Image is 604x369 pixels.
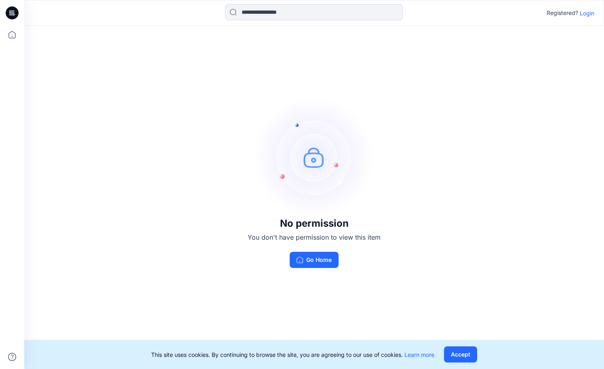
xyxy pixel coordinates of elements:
p: This site uses cookies. By continuing to browse the site, you are agreeing to our use of cookies. [151,350,434,359]
img: no-perm.svg [254,97,375,218]
button: Go Home [290,252,339,268]
a: Learn more [404,351,434,358]
h3: No permission [248,218,381,229]
p: Login [580,9,594,17]
p: Registered? [547,8,578,18]
button: Accept [444,346,477,363]
p: You don't have permission to view this item [248,232,381,242]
